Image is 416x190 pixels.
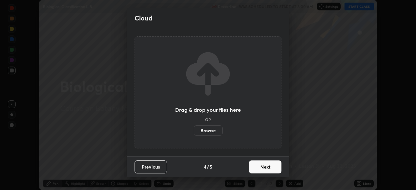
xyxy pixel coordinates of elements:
[210,163,212,170] h4: 5
[175,107,241,112] h3: Drag & drop your files here
[135,14,152,22] h2: Cloud
[205,118,211,121] h5: OR
[207,163,209,170] h4: /
[204,163,206,170] h4: 4
[135,160,167,173] button: Previous
[249,160,281,173] button: Next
